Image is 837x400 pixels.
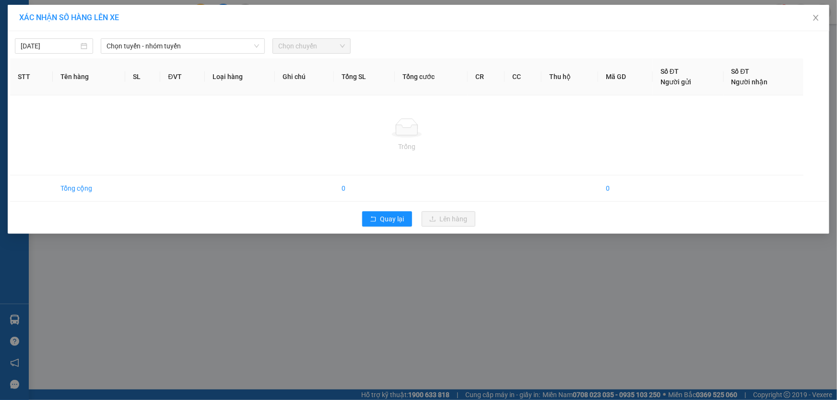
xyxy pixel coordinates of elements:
[468,58,505,95] th: CR
[205,58,275,95] th: Loại hàng
[812,14,820,22] span: close
[106,39,259,53] span: Chọn tuyến - nhóm tuyến
[278,39,345,53] span: Chọn chuyến
[370,216,377,223] span: rollback
[660,78,691,86] span: Người gửi
[21,41,79,51] input: 14/09/2025
[53,175,125,202] td: Tổng cộng
[598,175,653,202] td: 0
[19,13,119,22] span: XÁC NHẬN SỐ HÀNG LÊN XE
[731,68,750,75] span: Số ĐT
[18,141,796,152] div: Trống
[334,175,395,202] td: 0
[254,43,259,49] span: down
[53,58,125,95] th: Tên hàng
[395,58,468,95] th: Tổng cước
[542,58,598,95] th: Thu hộ
[422,211,475,227] button: uploadLên hàng
[731,78,768,86] span: Người nhận
[334,58,395,95] th: Tổng SL
[125,58,161,95] th: SL
[598,58,653,95] th: Mã GD
[380,214,404,224] span: Quay lại
[160,58,204,95] th: ĐVT
[362,211,412,227] button: rollbackQuay lại
[505,58,542,95] th: CC
[10,58,53,95] th: STT
[275,58,334,95] th: Ghi chú
[660,68,679,75] span: Số ĐT
[802,5,829,32] button: Close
